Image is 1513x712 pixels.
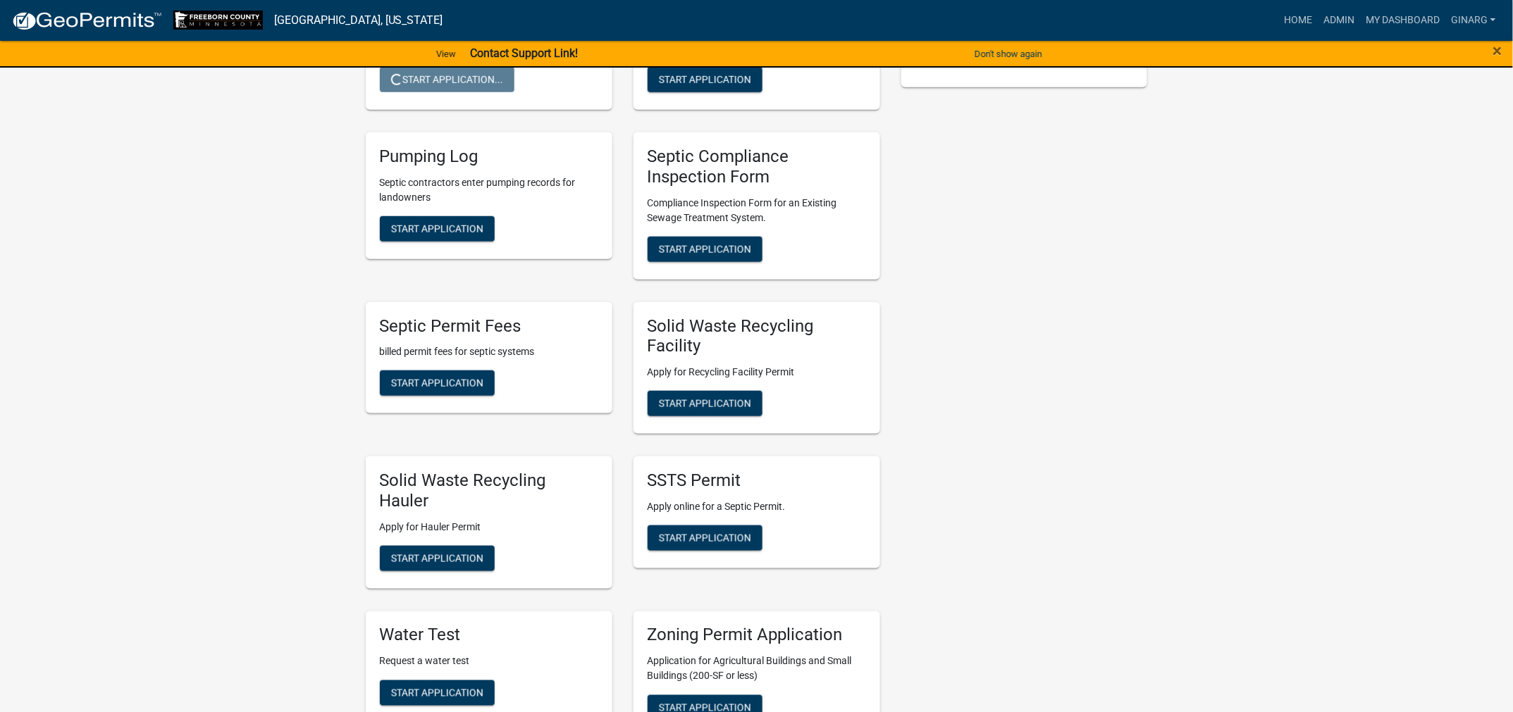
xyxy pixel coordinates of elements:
button: Start Application [648,525,762,551]
span: Start Application [659,532,751,544]
strong: Contact Support Link! [470,46,578,60]
h5: Zoning Permit Application [648,625,866,646]
p: Apply for Recycling Facility Permit [648,365,866,380]
p: Request a water test [380,654,598,669]
button: Start Application [648,391,762,416]
button: Start Application [648,237,762,262]
button: Don't show again [969,42,1048,65]
span: Start Application [391,552,483,563]
button: Start Application... [380,67,514,92]
a: [GEOGRAPHIC_DATA], [US_STATE] [274,8,443,32]
h5: Water Test [380,625,598,646]
p: Application for Agricultural Buildings and Small Buildings (200-SF or less) [648,654,866,684]
span: × [1493,41,1502,61]
h5: Septic Compliance Inspection Form [648,146,866,187]
button: Start Application [380,546,495,571]
p: Compliance Inspection Form for an Existing Sewage Treatment System. [648,196,866,225]
button: Start Application [380,216,495,242]
button: Start Application [648,67,762,92]
h5: Solid Waste Recycling Hauler [380,470,598,511]
button: Close [1493,42,1502,59]
h5: Pumping Log [380,146,598,167]
button: Start Application [380,370,495,396]
h5: SSTS Permit [648,470,866,491]
span: Start Application [659,398,751,409]
h5: Solid Waste Recycling Facility [648,316,866,357]
p: billed permit fees for septic systems [380,344,598,359]
span: Start Application [659,243,751,254]
a: ginarg [1445,7,1502,34]
button: Start Application [380,680,495,706]
img: Freeborn County, Minnesota [173,11,263,30]
p: Apply online for a Septic Permit. [648,499,866,514]
span: Start Application [391,377,483,389]
p: Apply for Hauler Permit [380,520,598,535]
span: Start Application [659,74,751,85]
span: Start Application [391,223,483,234]
span: Start Application [391,687,483,698]
a: Home [1278,7,1318,34]
a: Admin [1318,7,1360,34]
p: Septic contractors enter pumping records for landowners [380,175,598,205]
a: View [431,42,462,65]
h5: Septic Permit Fees [380,316,598,337]
a: My Dashboard [1360,7,1445,34]
span: Start Application... [391,74,503,85]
